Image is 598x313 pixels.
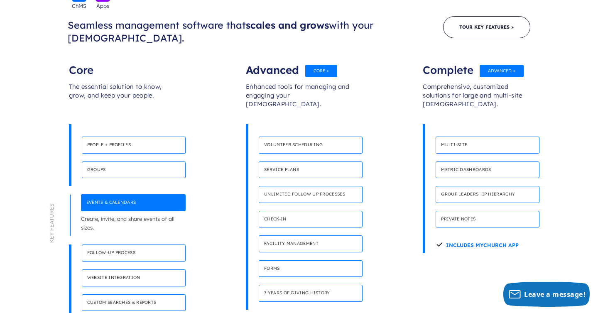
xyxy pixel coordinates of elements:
[259,161,363,179] h4: Service plans
[82,161,186,179] h4: Groups
[259,137,363,154] h4: Volunteer scheduling
[82,294,186,311] h4: Custom searches & reports
[82,269,186,286] h4: Website integration
[259,260,363,277] h4: Forms
[259,211,363,228] h4: Check-in
[436,235,519,253] h4: Includes Mychurch App
[68,19,443,44] h3: Seamless management software that with your [DEMOGRAPHIC_DATA].
[69,58,175,74] div: Core
[82,245,186,262] h4: Follow-up process
[246,19,329,31] span: scales and grows
[436,186,539,203] h4: Group leadership hierarchy
[96,2,109,10] span: Apps
[82,137,186,154] h4: People + Profiles
[81,211,186,235] p: Create, invite, and share events of all sizes.
[436,137,539,154] h4: Multi-site
[436,161,539,179] h4: Metric dashboards
[423,58,529,74] div: Complete
[259,186,363,203] h4: Unlimited follow up processes
[246,58,352,74] div: Advanced
[259,285,363,302] h4: 7 years of giving history
[69,74,175,124] div: The essential solution to know, grow, and keep your people.
[423,74,529,124] div: Comprehensive, customized solutions for large and multi-site [DEMOGRAPHIC_DATA].
[72,2,86,10] span: ChMS
[524,290,586,299] span: Leave a message!
[443,16,530,38] a: Tour Key Features >
[503,282,590,307] button: Leave a message!
[246,74,352,124] div: Enhanced tools for managing and engaging your [DEMOGRAPHIC_DATA].
[259,235,363,252] h4: Facility management
[81,194,186,211] h4: Events & calendars
[436,211,539,228] h4: Private notes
